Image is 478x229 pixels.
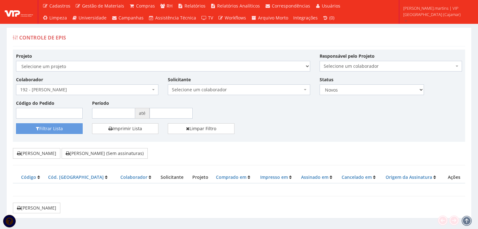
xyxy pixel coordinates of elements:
[79,15,107,21] span: Universidade
[5,7,33,17] img: logo
[16,53,32,59] label: Projeto
[92,100,109,106] label: Período
[258,15,288,21] span: Arquivo Morto
[62,148,148,159] button: [PERSON_NAME] (Sem assinaturas)
[118,15,144,21] span: Campanhas
[82,3,124,9] span: Gestão de Materiais
[135,108,150,119] span: até
[19,34,66,41] span: Controle de EPIs
[16,100,54,106] label: Código do Pedido
[184,3,206,9] span: Relatórios
[16,84,158,95] span: 192 - ANDERSON TAVARES NEVES
[155,15,196,21] span: Assistência Técnica
[40,12,69,24] a: Limpeza
[109,12,146,24] a: Campanhas
[342,174,372,180] a: Cancelado em
[21,174,36,180] a: Código
[301,174,328,180] a: Assinado em
[16,77,43,83] label: Colaborador
[225,15,246,21] span: Workflows
[49,3,70,9] span: Cadastros
[217,3,260,9] span: Relatórios Analíticos
[168,123,234,134] a: Limpar Filtro
[146,12,199,24] a: Assistência Técnica
[324,63,454,69] span: Selecione um colaborador
[320,12,337,24] a: (0)
[208,15,213,21] span: TV
[445,172,465,183] th: Ações
[49,15,67,21] span: Limpeza
[216,174,246,180] a: Comprado em
[249,12,291,24] a: Arquivo Morto
[136,3,155,9] span: Compras
[272,3,310,9] span: Correspondências
[322,3,340,9] span: Usuários
[16,123,83,134] button: Filtrar Lista
[386,174,432,180] a: Origem da Assinatura
[320,77,333,83] label: Status
[168,77,191,83] label: Solicitante
[216,12,249,24] a: Workflows
[13,203,60,213] button: [PERSON_NAME]
[199,12,216,24] a: TV
[13,148,60,159] button: [PERSON_NAME]
[69,12,109,24] a: Universidade
[192,174,208,180] span: Projeto
[403,5,470,18] span: [PERSON_NAME].martins | VIP [GEOGRAPHIC_DATA] (Cajamar)
[168,84,310,95] span: Selecione um colaborador
[320,61,462,72] span: Selecione um colaborador
[293,15,318,21] span: Integrações
[329,15,334,21] span: (0)
[161,174,184,180] span: Solicitante
[92,123,159,134] a: Imprimir Lista
[120,174,147,180] a: Colaborador
[172,87,302,93] span: Selecione um colaborador
[320,53,375,59] label: Responsável pelo Projeto
[291,12,320,24] a: Integrações
[48,174,104,180] a: Cód. [GEOGRAPHIC_DATA]
[260,174,288,180] a: Impresso em
[20,87,151,93] span: 192 - ANDERSON TAVARES NEVES
[167,3,173,9] span: RH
